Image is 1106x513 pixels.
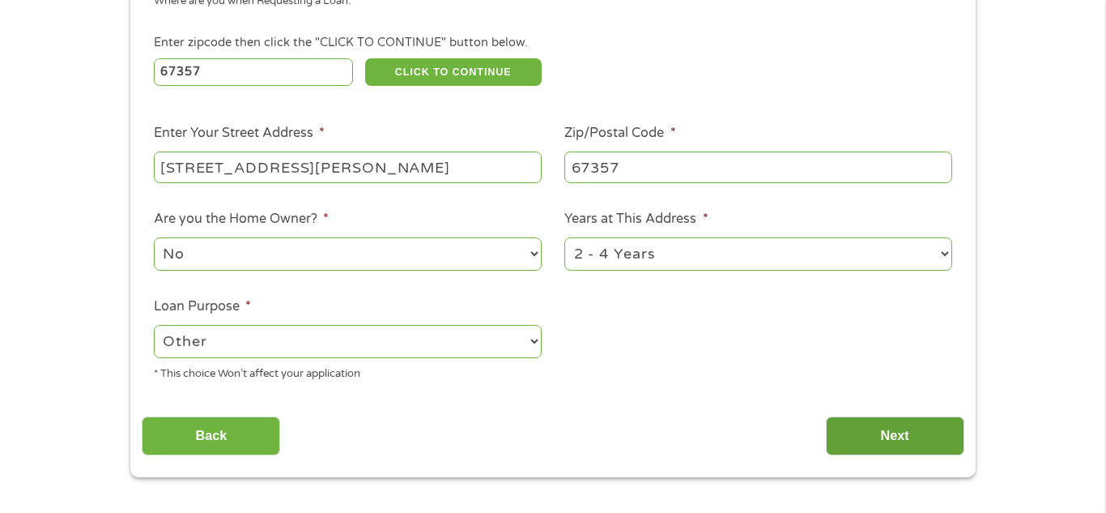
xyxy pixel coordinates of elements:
input: Next [826,417,964,456]
label: Are you the Home Owner? [154,211,329,228]
button: CLICK TO CONTINUE [365,58,542,86]
input: Back [142,417,280,456]
label: Enter Your Street Address [154,125,325,142]
div: * This choice Won’t affect your application [154,361,542,383]
label: Years at This Address [564,211,708,228]
input: Enter Zipcode (e.g 01510) [154,58,354,86]
label: Zip/Postal Code [564,125,675,142]
input: 1 Main Street [154,152,542,182]
div: Enter zipcode then click the "CLICK TO CONTINUE" button below. [154,34,952,52]
label: Loan Purpose [154,298,251,315]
